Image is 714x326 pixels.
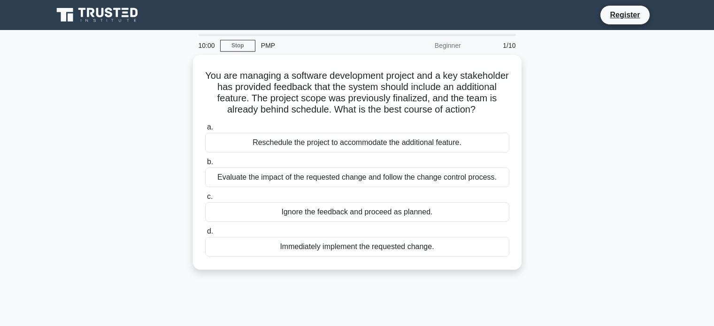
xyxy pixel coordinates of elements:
div: Ignore the feedback and proceed as planned. [205,202,509,222]
h5: You are managing a software development project and a key stakeholder has provided feedback that ... [204,70,510,116]
div: PMP [255,36,384,55]
a: Stop [220,40,255,52]
span: d. [207,227,213,235]
div: Beginner [384,36,467,55]
div: 10:00 [193,36,220,55]
span: b. [207,158,213,166]
div: 1/10 [467,36,522,55]
a: Register [604,9,645,21]
div: Evaluate the impact of the requested change and follow the change control process. [205,167,509,187]
div: Immediately implement the requested change. [205,237,509,257]
div: Reschedule the project to accommodate the additional feature. [205,133,509,152]
span: a. [207,123,213,131]
span: c. [207,192,213,200]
